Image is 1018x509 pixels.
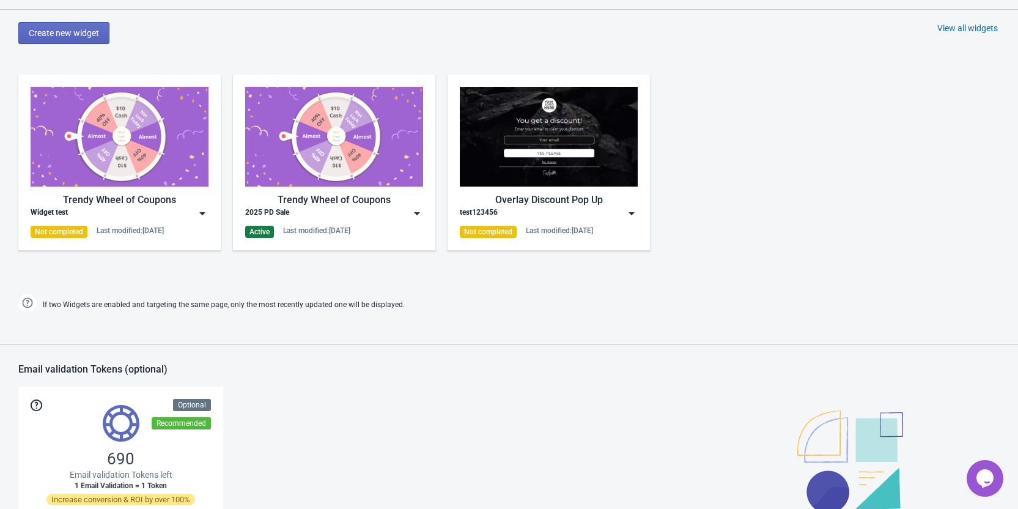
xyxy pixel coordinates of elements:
span: If two Widgets are enabled and targeting the same page, only the most recently updated one will b... [43,295,405,315]
div: Trendy Wheel of Coupons [245,193,423,207]
img: tokens.svg [103,405,139,442]
span: 1 Email Validation = 1 Token [75,481,167,491]
div: View all widgets [937,22,998,34]
div: Not completed [460,226,517,238]
button: Create new widget [18,22,109,44]
img: dropdown.png [625,207,638,220]
img: help.png [18,294,37,312]
span: 690 [107,449,135,469]
div: Trendy Wheel of Coupons [31,193,208,207]
div: Optional [173,399,211,411]
img: dropdown.png [411,207,423,220]
span: Increase conversion & ROI by over 100% [46,494,195,505]
img: full_screen_popup.jpg [460,87,638,187]
div: 2025 PD Sale [245,207,289,220]
div: Recommended [152,417,211,429]
iframe: chat widget [967,460,1006,497]
div: test123456 [460,207,498,220]
div: Not completed [31,226,87,238]
div: Last modified: [DATE] [97,226,164,236]
img: trendy_game.png [245,87,423,187]
img: trendy_game.png [31,87,208,187]
span: Create new widget [29,28,99,38]
div: Last modified: [DATE] [526,226,593,236]
div: Widget test [31,207,68,220]
div: Last modified: [DATE] [283,226,350,236]
div: Overlay Discount Pop Up [460,193,638,207]
img: dropdown.png [196,207,208,220]
span: Email validation Tokens left [70,469,172,481]
div: Active [245,226,274,238]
